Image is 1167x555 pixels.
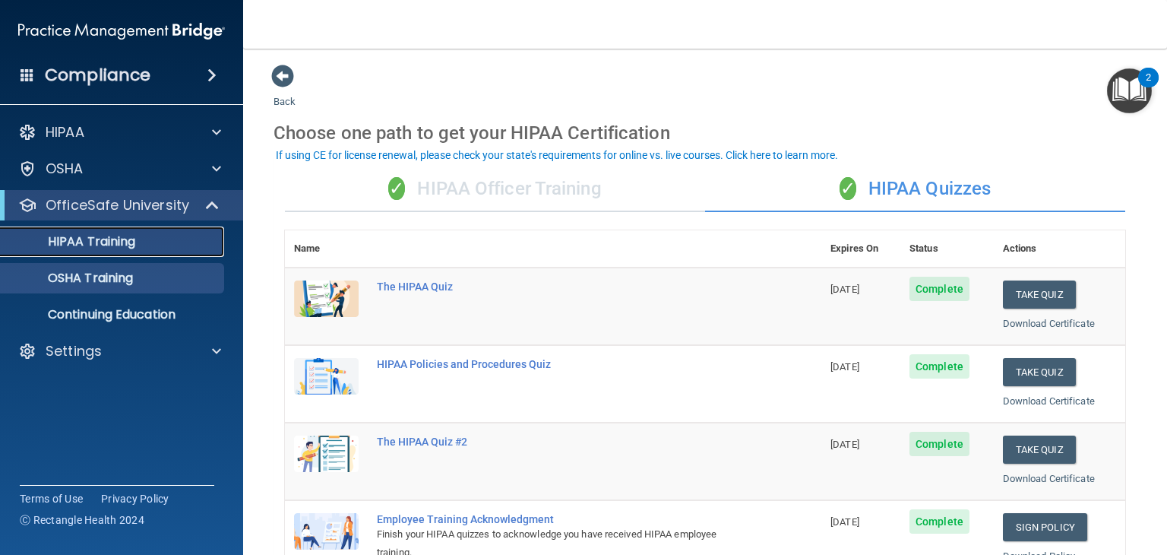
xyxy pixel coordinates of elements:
[10,307,217,322] p: Continuing Education
[18,342,221,360] a: Settings
[1003,436,1076,464] button: Take Quiz
[101,491,169,506] a: Privacy Policy
[705,166,1125,212] div: HIPAA Quizzes
[10,234,135,249] p: HIPAA Training
[274,111,1137,155] div: Choose one path to get your HIPAA Certification
[18,16,225,46] img: PMB logo
[1003,513,1087,541] a: Sign Policy
[830,361,859,373] span: [DATE]
[909,277,969,301] span: Complete
[909,509,969,534] span: Complete
[377,436,745,448] div: The HIPAA Quiz #2
[18,160,221,178] a: OSHA
[10,271,133,286] p: OSHA Training
[830,516,859,528] span: [DATE]
[900,230,994,268] th: Status
[1003,395,1095,407] a: Download Certificate
[46,196,189,214] p: OfficeSafe University
[909,354,969,379] span: Complete
[909,432,969,456] span: Complete
[1146,78,1151,97] div: 2
[274,147,840,163] button: If using CE for license renewal, please check your state's requirements for online vs. live cours...
[285,166,705,212] div: HIPAA Officer Training
[46,123,84,141] p: HIPAA
[276,150,838,160] div: If using CE for license renewal, please check your state's requirements for online vs. live cours...
[388,177,405,200] span: ✓
[821,230,900,268] th: Expires On
[18,123,221,141] a: HIPAA
[1107,68,1152,113] button: Open Resource Center, 2 new notifications
[377,358,745,370] div: HIPAA Policies and Procedures Quiz
[274,78,296,107] a: Back
[1003,281,1076,309] button: Take Quiz
[377,513,745,525] div: Employee Training Acknowledgment
[46,160,84,178] p: OSHA
[377,281,745,293] div: The HIPAA Quiz
[18,196,220,214] a: OfficeSafe University
[45,65,150,86] h4: Compliance
[285,230,368,268] th: Name
[840,177,856,200] span: ✓
[1003,473,1095,484] a: Download Certificate
[830,284,859,295] span: [DATE]
[830,439,859,450] span: [DATE]
[20,491,83,506] a: Terms of Use
[20,512,144,528] span: Ⓒ Rectangle Health 2024
[994,230,1125,268] th: Actions
[46,342,102,360] p: Settings
[1003,318,1095,329] a: Download Certificate
[1003,358,1076,386] button: Take Quiz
